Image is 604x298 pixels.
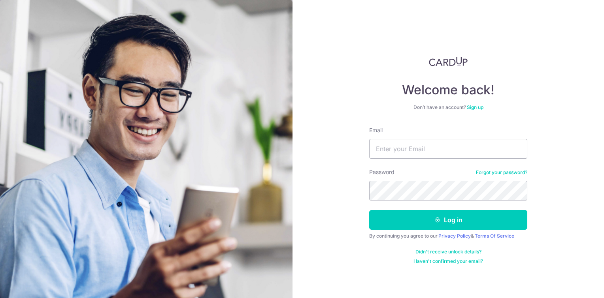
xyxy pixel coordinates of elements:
[369,104,527,111] div: Don’t have an account?
[369,139,527,159] input: Enter your Email
[438,233,471,239] a: Privacy Policy
[369,210,527,230] button: Log in
[369,168,394,176] label: Password
[467,104,483,110] a: Sign up
[429,57,468,66] img: CardUp Logo
[415,249,481,255] a: Didn't receive unlock details?
[476,169,527,176] a: Forgot your password?
[369,82,527,98] h4: Welcome back!
[369,233,527,239] div: By continuing you agree to our &
[369,126,383,134] label: Email
[413,258,483,264] a: Haven't confirmed your email?
[475,233,514,239] a: Terms Of Service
